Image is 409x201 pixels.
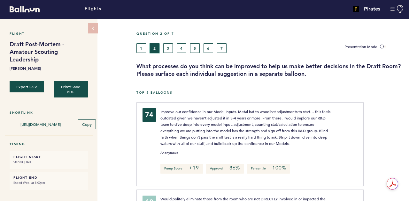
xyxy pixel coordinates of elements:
button: 2 [150,43,159,53]
h5: Timing [10,142,88,146]
h4: Pirates [364,5,380,13]
button: 6 [204,43,213,53]
h5: Question 2 of 7 [136,32,404,36]
div: 74 [143,108,156,122]
h5: Top 5 Balloons [136,90,404,95]
span: Copy [82,122,92,127]
small: Anonymous [160,151,178,154]
svg: Balloon [10,6,40,12]
small: Started [DATE] [13,159,84,165]
span: Presentation Mode [344,44,377,49]
h1: Draft Post-Mortem - Amateur Scouting Leadership [10,40,88,63]
em: 100% [272,165,286,171]
span: Improve our confidence in our Model Inputs. Metal bat to wood bat adjustments to start… this feel... [160,109,331,146]
h3: What processes do you think can be improved to help us make better decisions in the Draft Room? P... [136,62,404,78]
h5: Flight [10,32,88,36]
button: Export CSV [10,81,44,92]
button: Manage Account [390,5,404,13]
h5: Shortlink [10,111,88,115]
p: Percentile [247,164,290,174]
a: Balloon [5,5,40,12]
em: 86% [229,165,240,171]
button: 5 [190,43,200,53]
button: 4 [177,43,186,53]
p: Pump Score [160,164,203,174]
small: Ended Wed. at 5:00pm [13,180,84,186]
h6: FLIGHT END [13,176,84,180]
b: [PERSON_NAME] [10,65,88,71]
button: 1 [136,43,146,53]
h6: FLIGHT START [13,155,84,159]
em: +19 [189,165,199,171]
a: Flights [85,5,102,12]
button: Print/Save PDF [54,81,88,97]
button: 7 [217,43,227,53]
button: Copy [78,119,96,129]
button: 3 [163,43,173,53]
p: Approval [206,164,244,174]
